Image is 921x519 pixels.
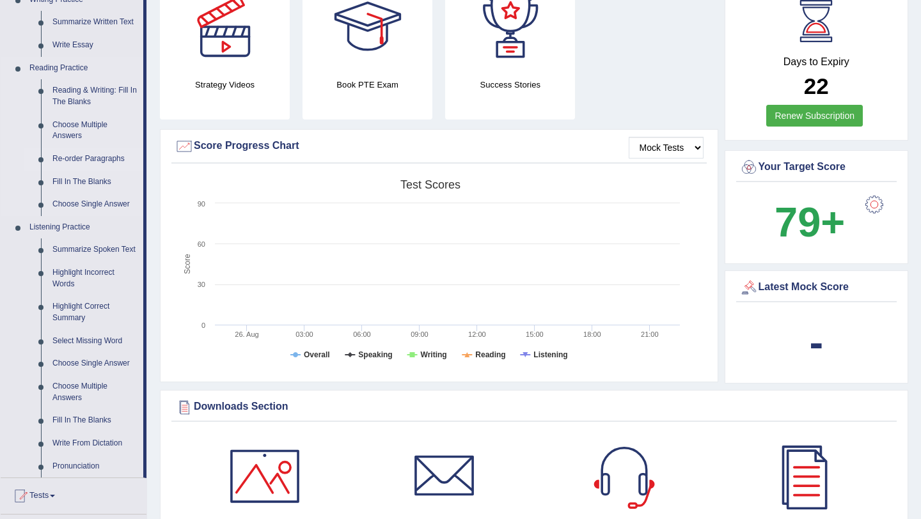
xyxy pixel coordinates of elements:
text: 30 [198,281,205,288]
a: Listening Practice [24,216,143,239]
a: Fill In The Blanks [47,409,143,432]
text: 03:00 [295,330,313,338]
tspan: Speaking [358,350,392,359]
text: 06:00 [353,330,371,338]
a: Renew Subscription [766,105,863,127]
div: Score Progress Chart [175,137,704,156]
text: 21:00 [641,330,659,338]
a: Tests [1,478,146,510]
b: 79+ [775,199,845,245]
b: - [809,319,823,366]
a: Select Missing Word [47,330,143,353]
tspan: Overall [304,350,330,359]
a: Choose Single Answer [47,193,143,216]
div: Downloads Section [175,398,893,417]
a: Write From Dictation [47,432,143,455]
a: Choose Single Answer [47,352,143,375]
text: 12:00 [468,330,486,338]
tspan: Score [183,254,192,274]
b: 22 [804,74,829,98]
a: Fill In The Blanks [47,171,143,194]
h4: Strategy Videos [160,78,290,91]
div: Your Target Score [739,158,894,177]
div: Latest Mock Score [739,278,894,297]
text: 18:00 [583,330,601,338]
text: 60 [198,240,205,248]
a: Choose Multiple Answers [47,114,143,148]
a: Reading & Writing: Fill In The Blanks [47,79,143,113]
h4: Book PTE Exam [303,78,432,91]
a: Highlight Incorrect Words [47,261,143,295]
a: Reading Practice [24,57,143,80]
a: Write Essay [47,34,143,57]
tspan: Listening [533,350,567,359]
text: 15:00 [526,330,544,338]
h4: Success Stories [445,78,575,91]
tspan: Reading [475,350,505,359]
a: Re-order Paragraphs [47,148,143,171]
tspan: Test scores [400,178,460,191]
text: 09:00 [411,330,429,338]
a: Pronunciation [47,455,143,478]
h4: Days to Expiry [739,56,894,68]
a: Choose Multiple Answers [47,375,143,409]
tspan: 26. Aug [235,330,258,338]
a: Highlight Correct Summary [47,295,143,329]
a: Summarize Spoken Text [47,238,143,261]
tspan: Writing [421,350,447,359]
text: 90 [198,200,205,208]
text: 0 [201,321,205,329]
a: Summarize Written Text [47,11,143,34]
